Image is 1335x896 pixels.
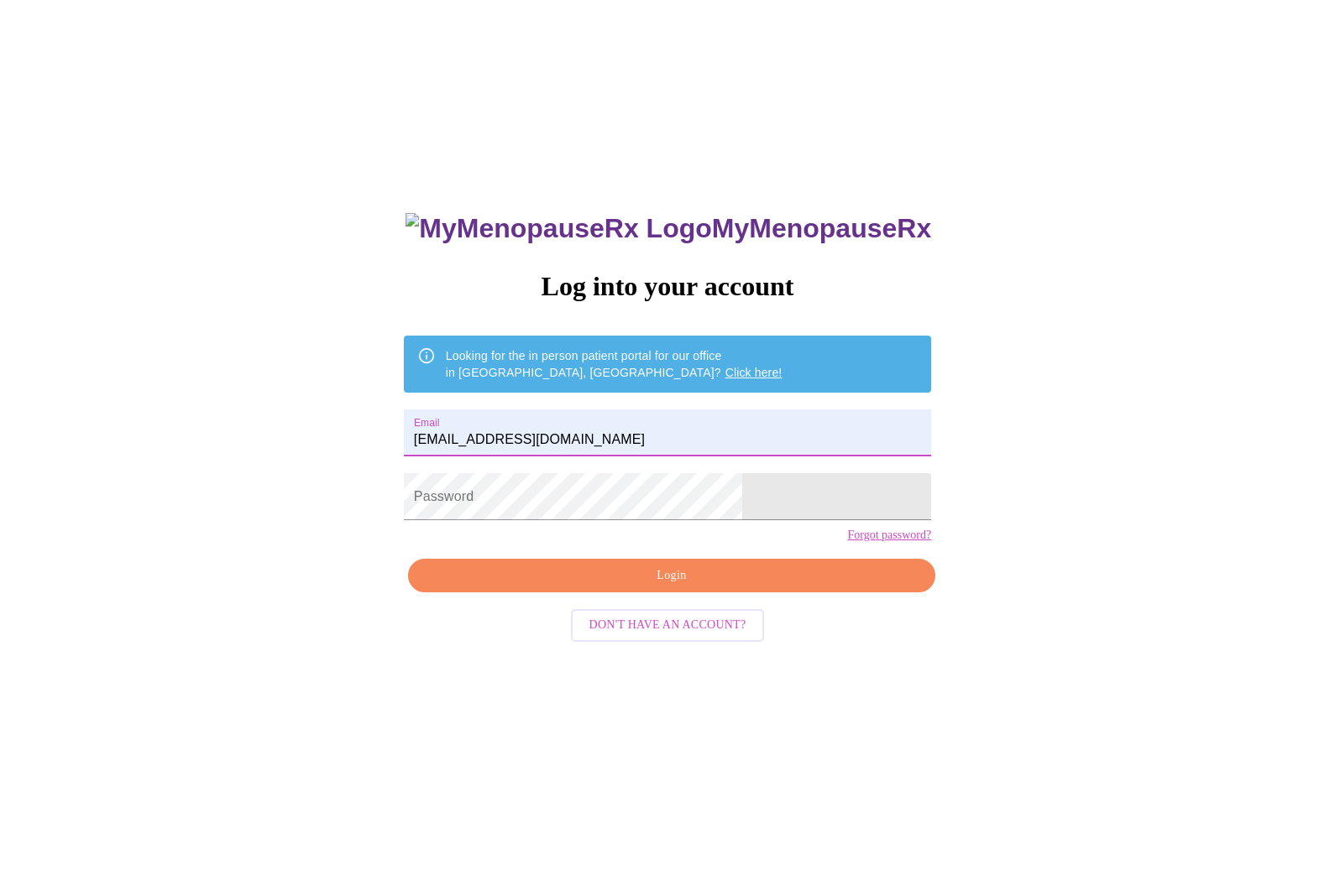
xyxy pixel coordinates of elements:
[406,213,931,244] h3: MyMenopauseRx
[567,617,769,631] a: Don't have an account?
[847,529,931,542] a: Forgot password?
[427,565,916,586] span: Login
[406,213,711,244] img: MyMenopauseRx Logo
[571,609,765,642] button: Don't have an account?
[446,341,783,388] div: Looking for the in person patient portal for our office in [GEOGRAPHIC_DATA], [GEOGRAPHIC_DATA]?
[404,271,931,302] h3: Log into your account
[725,366,783,379] a: Click here!
[408,559,935,593] button: Login
[589,615,746,636] span: Don't have an account?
